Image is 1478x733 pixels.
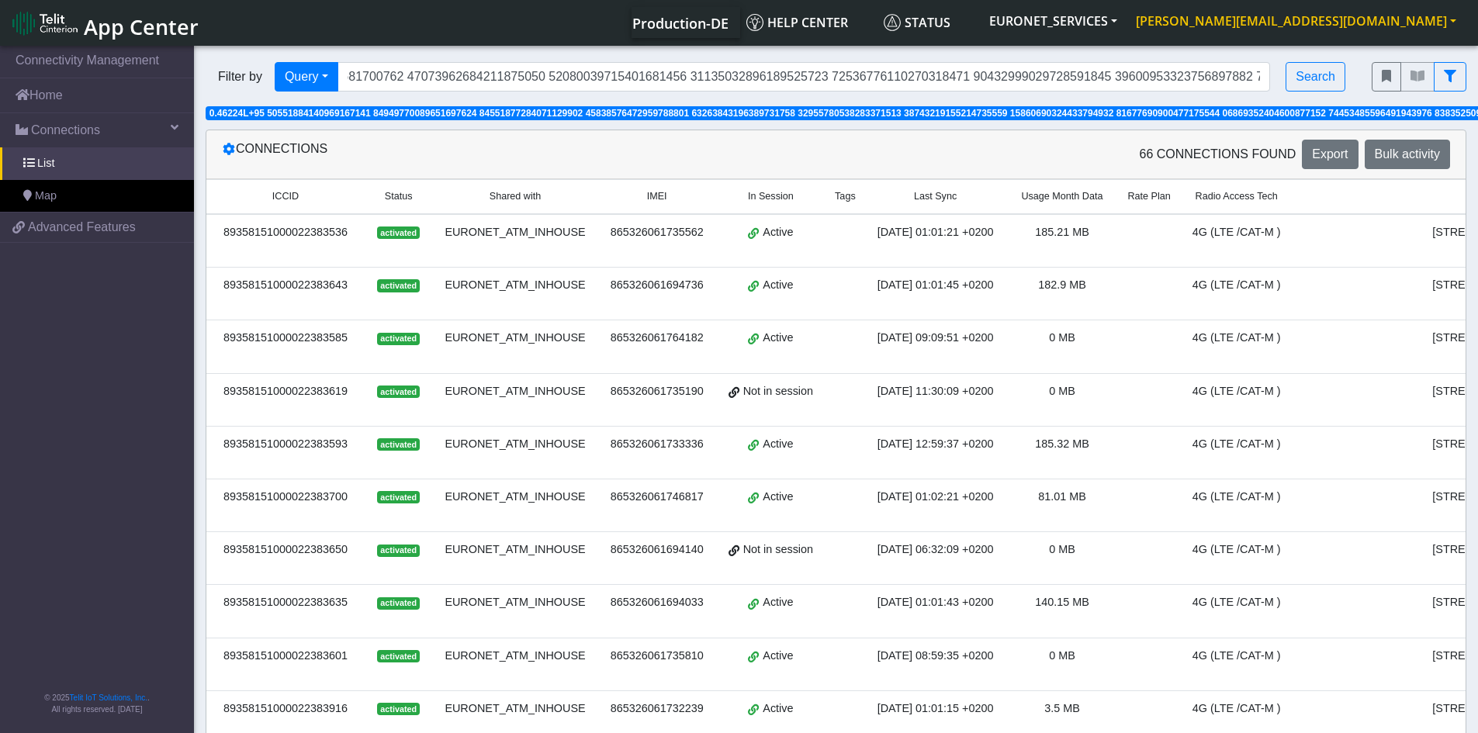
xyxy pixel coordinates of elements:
span: ICCID [272,189,299,204]
span: Active [763,224,793,241]
input: Search... [337,62,1271,92]
span: Active [763,648,793,665]
span: Active [763,436,793,453]
span: Active [763,489,793,506]
span: EURONET_ATM_INHOUSE [445,278,585,291]
div: [DATE] 01:01:21 +0200 [874,224,997,241]
span: Production-DE [632,14,729,33]
span: Status [884,14,950,31]
span: EURONET_ATM_INHOUSE [445,437,585,450]
span: Usage Month Data [1021,189,1102,204]
span: 4G (LTE /CAT-M ) [1192,702,1281,714]
span: EURONET_ATM_INHOUSE [445,649,585,662]
span: Map [35,188,57,205]
div: [DATE] 09:09:51 +0200 [874,330,997,347]
div: 865326061764182 [607,330,707,347]
img: logo-telit-cinterion-gw-new.png [12,11,78,36]
span: Export [1312,147,1348,161]
span: IMEI [647,189,667,204]
span: 66 Connections found [1139,145,1296,164]
span: 4G (LTE /CAT-M ) [1192,226,1281,238]
span: 140.15 MB [1035,596,1089,608]
span: Last Sync [914,189,957,204]
span: Advanced Features [28,218,136,237]
div: [DATE] 01:01:43 +0200 [874,594,997,611]
span: 185.32 MB [1035,437,1089,450]
span: Shared with [490,189,542,204]
div: 89358151000022383585 [216,330,355,347]
span: 4G (LTE /CAT-M ) [1192,649,1281,662]
a: Status [877,7,980,38]
span: Active [763,277,793,294]
div: 865326061733336 [607,436,707,453]
div: 89358151000022383619 [216,383,355,400]
button: Search [1286,62,1345,92]
div: [DATE] 01:01:15 +0200 [874,700,997,717]
div: 89358151000022383916 [216,700,355,717]
div: 865326061694033 [607,594,707,611]
button: EURONET_SERVICES [980,7,1127,35]
span: 4G (LTE /CAT-M ) [1192,278,1281,291]
div: [DATE] 01:01:45 +0200 [874,277,997,294]
div: 865326061735190 [607,383,707,400]
span: List [37,155,54,172]
span: activated [377,703,420,715]
div: 865326061735810 [607,648,707,665]
span: EURONET_ATM_INHOUSE [445,331,585,344]
div: 89358151000022383536 [216,224,355,241]
div: 89358151000022383593 [216,436,355,453]
span: 4G (LTE /CAT-M ) [1192,385,1281,397]
div: 89358151000022383700 [216,489,355,506]
span: EURONET_ATM_INHOUSE [445,596,585,608]
div: [DATE] 06:32:09 +0200 [874,541,997,558]
span: Not in session [743,541,813,558]
div: 865326061735562 [607,224,707,241]
a: Telit IoT Solutions, Inc. [70,693,147,702]
span: 182.9 MB [1038,278,1086,291]
span: Rate Plan [1127,189,1170,204]
span: Tags [835,189,856,204]
div: 865326061694736 [607,277,707,294]
span: Status [385,189,413,204]
a: Your current platform instance [632,7,728,38]
span: activated [377,226,420,239]
span: In Session [748,189,794,204]
div: 89358151000022383643 [216,277,355,294]
span: Active [763,700,793,717]
span: Radio Access Tech [1196,189,1278,204]
div: 865326061732239 [607,700,707,717]
span: Filter by [206,67,275,86]
span: 185.21 MB [1035,226,1089,238]
div: 865326061746817 [607,489,707,506]
span: activated [377,491,420,503]
span: 0 MB [1049,385,1075,397]
span: 81.01 MB [1038,490,1086,503]
div: 89358151000022383601 [216,648,355,665]
span: 4G (LTE /CAT-M ) [1192,490,1281,503]
span: Active [763,330,793,347]
span: 3.5 MB [1044,702,1080,714]
span: EURONET_ATM_INHOUSE [445,226,585,238]
span: activated [377,650,420,662]
div: [DATE] 11:30:09 +0200 [874,383,997,400]
span: activated [377,279,420,292]
span: Active [763,594,793,611]
span: activated [377,333,420,345]
span: Connections [31,121,100,140]
span: 0 MB [1049,543,1075,555]
span: EURONET_ATM_INHOUSE [445,490,585,503]
div: Connections [210,140,836,169]
span: EURONET_ATM_INHOUSE [445,543,585,555]
button: Bulk activity [1365,140,1450,169]
div: 865326061694140 [607,541,707,558]
span: 4G (LTE /CAT-M ) [1192,596,1281,608]
span: Bulk activity [1375,147,1440,161]
div: 89358151000022383635 [216,594,355,611]
span: 4G (LTE /CAT-M ) [1192,331,1281,344]
span: EURONET_ATM_INHOUSE [445,385,585,397]
div: 89358151000022383650 [216,541,355,558]
div: [DATE] 12:59:37 +0200 [874,436,997,453]
span: 0 MB [1049,331,1075,344]
img: knowledge.svg [746,14,763,31]
div: [DATE] 01:02:21 +0200 [874,489,997,506]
